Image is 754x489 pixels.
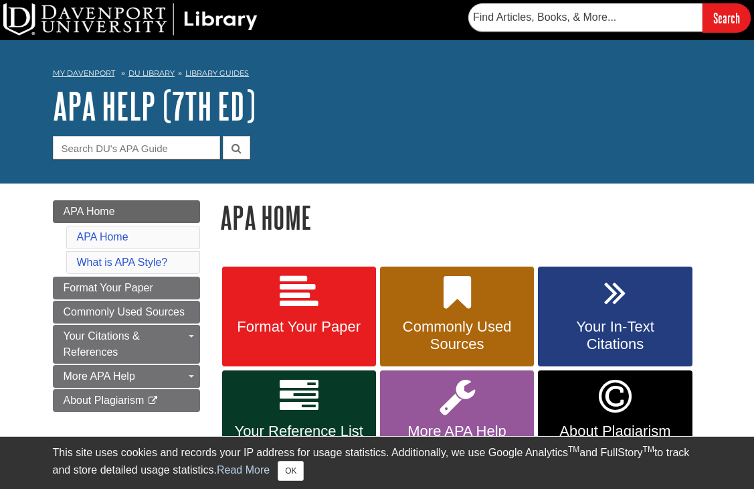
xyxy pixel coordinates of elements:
span: Commonly Used Sources [64,306,185,318]
a: Your In-Text Citations [538,267,692,367]
nav: breadcrumb [53,64,702,86]
span: Your Citations & References [64,330,140,358]
span: Format Your Paper [64,282,153,293]
span: Format Your Paper [232,318,366,336]
sup: TM [643,445,654,454]
a: Your Reference List [222,370,376,473]
a: APA Help (7th Ed) [53,85,256,127]
a: Commonly Used Sources [53,301,200,324]
a: Link opens in new window [538,370,692,473]
a: What is APA Style? [77,257,168,268]
sup: TM [568,445,579,454]
a: DU Library [128,68,175,78]
a: Commonly Used Sources [380,267,534,367]
a: APA Home [53,200,200,223]
i: This link opens in a new window [147,397,159,405]
span: More APA Help [64,370,135,382]
form: Searches DU Library's articles, books, and more [468,3,751,32]
span: More APA Help [390,423,524,440]
a: Format Your Paper [222,267,376,367]
input: Search DU's APA Guide [53,136,220,159]
img: DU Library [3,3,258,36]
span: About Plagiarism [548,423,682,440]
a: Your Citations & References [53,325,200,364]
input: Search [702,3,751,32]
a: About Plagiarism [53,389,200,412]
a: Library Guides [185,68,249,78]
span: About Plagiarism [64,395,145,406]
a: Format Your Paper [53,277,200,299]
h1: APA Home [220,200,702,234]
span: Your Reference List [232,423,366,440]
a: Read More [217,464,270,476]
a: More APA Help [53,365,200,388]
a: APA Home [77,231,128,242]
span: Commonly Used Sources [390,318,524,353]
a: More APA Help [380,370,534,473]
input: Find Articles, Books, & More... [468,3,702,31]
button: Close [278,461,304,481]
a: My Davenport [53,68,115,79]
span: Your In-Text Citations [548,318,682,353]
span: APA Home [64,206,115,217]
div: This site uses cookies and records your IP address for usage statistics. Additionally, we use Goo... [53,445,702,481]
